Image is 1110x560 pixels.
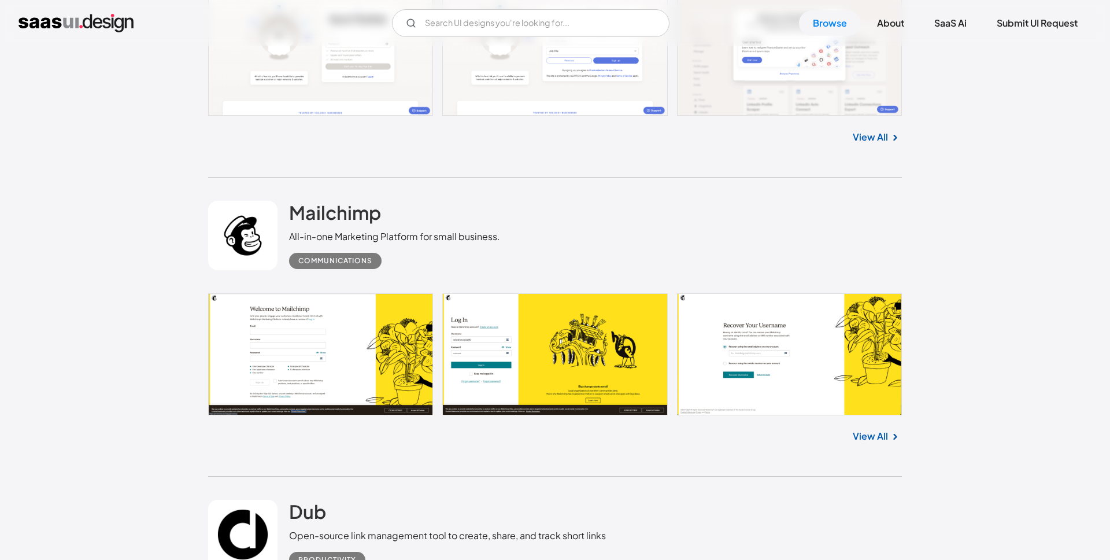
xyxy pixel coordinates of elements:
[298,254,372,268] div: Communications
[983,10,1091,36] a: Submit UI Request
[289,500,326,529] a: Dub
[289,230,500,244] div: All-in-one Marketing Platform for small business.
[853,429,888,443] a: View All
[392,9,669,37] input: Search UI designs you're looking for...
[289,201,381,230] a: Mailchimp
[289,201,381,224] h2: Mailchimp
[289,500,326,523] h2: Dub
[18,14,134,32] a: home
[392,9,669,37] form: Email Form
[853,130,888,144] a: View All
[289,529,606,543] div: Open-source link management tool to create, share, and track short links
[863,10,918,36] a: About
[799,10,861,36] a: Browse
[920,10,980,36] a: SaaS Ai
